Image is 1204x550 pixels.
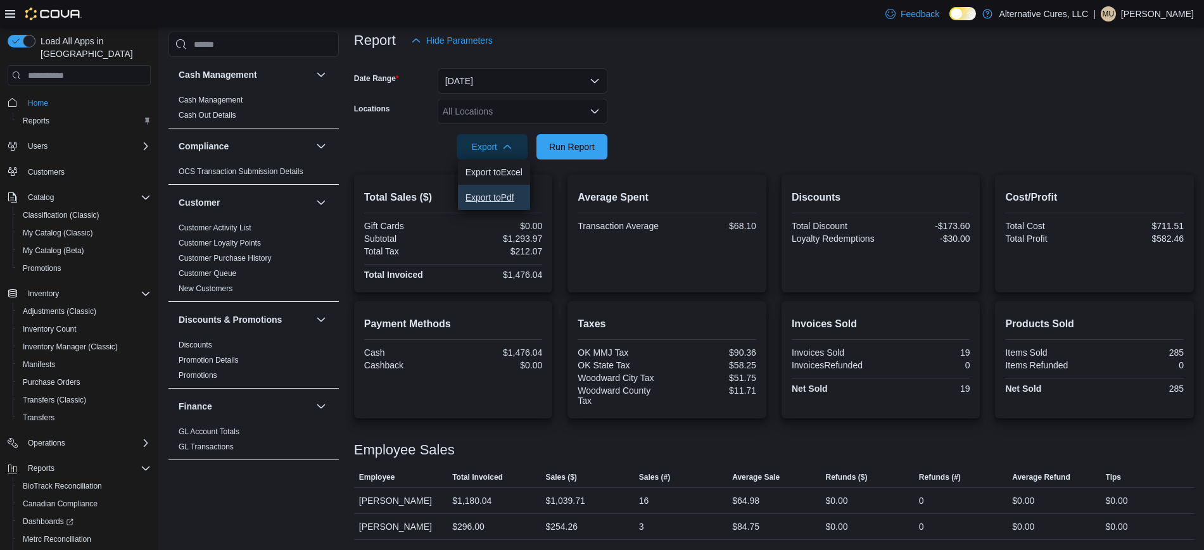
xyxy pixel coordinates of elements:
[179,196,311,209] button: Customer
[179,166,303,177] span: OCS Transaction Submission Details
[3,93,156,111] button: Home
[18,514,151,529] span: Dashboards
[179,442,234,452] span: GL Transactions
[28,463,54,473] span: Reports
[884,384,970,394] div: 19
[884,221,970,231] div: -$173.60
[669,360,756,370] div: $58.25
[1103,6,1115,22] span: MU
[456,246,543,256] div: $212.07
[314,312,329,327] button: Discounts & Promotions
[23,286,151,301] span: Inventory
[179,239,261,247] a: Customer Loyalty Points
[23,228,93,238] span: My Catalog (Classic)
[406,28,498,53] button: Hide Parameters
[1121,6,1194,22] p: [PERSON_NAME]
[179,196,220,209] h3: Customer
[18,322,151,337] span: Inventory Count
[179,284,232,294] span: New Customers
[179,371,217,380] a: Promotions
[466,167,523,177] span: Export to Excel
[1005,190,1184,205] h2: Cost/Profit
[13,356,156,373] button: Manifests
[18,304,101,319] a: Adjustments (Classic)
[18,410,151,425] span: Transfers
[23,246,84,256] span: My Catalog (Beta)
[13,373,156,391] button: Purchase Orders
[578,347,664,358] div: OK MMJ Tax
[28,98,48,108] span: Home
[438,68,607,94] button: [DATE]
[179,400,212,413] h3: Finance
[639,493,649,508] div: 16
[23,263,61,273] span: Promotions
[179,268,236,278] span: Customer Queue
[179,253,272,263] span: Customer Purchase History
[1097,384,1184,394] div: 285
[669,373,756,383] div: $51.75
[1101,6,1116,22] div: Morgan Underhill
[18,375,86,390] a: Purchase Orders
[578,190,756,205] h2: Average Spent
[23,190,151,205] span: Catalog
[458,159,530,185] button: Export toExcel
[1005,234,1092,244] div: Total Profit
[364,246,451,256] div: Total Tax
[456,221,543,231] div: $0.00
[792,347,878,358] div: Invoices Sold
[18,514,79,529] a: Dashboards
[314,139,329,154] button: Compliance
[23,499,98,509] span: Canadian Compliance
[28,438,65,448] span: Operations
[179,140,311,153] button: Compliance
[168,424,339,459] div: Finance
[13,495,156,513] button: Canadian Compliance
[452,472,503,482] span: Total Invoiced
[457,134,528,159] button: Export
[919,472,961,482] span: Refunds (#)
[23,461,151,476] span: Reports
[549,141,595,153] span: Run Report
[179,356,239,365] a: Promotion Details
[18,225,98,241] a: My Catalog (Classic)
[179,355,239,365] span: Promotion Details
[23,94,151,110] span: Home
[884,360,970,370] div: 0
[578,360,664,370] div: OK State Tax
[23,139,151,154] span: Users
[919,519,924,534] div: 0
[578,373,664,383] div: Woodward City Tax
[18,532,151,547] span: Metrc Reconciliation
[13,112,156,130] button: Reports
[18,392,151,408] span: Transfers (Classic)
[452,519,485,534] div: $296.00
[359,472,395,482] span: Employee
[1005,384,1041,394] strong: Net Sold
[179,427,239,436] a: GL Account Totals
[179,254,272,263] a: Customer Purchase History
[179,96,243,104] a: Cash Management
[18,304,151,319] span: Adjustments (Classic)
[13,224,156,242] button: My Catalog (Classic)
[28,141,48,151] span: Users
[1106,472,1121,482] span: Tips
[13,338,156,356] button: Inventory Manager (Classic)
[1097,360,1184,370] div: 0
[669,347,756,358] div: $90.36
[314,67,329,82] button: Cash Management
[23,96,53,111] a: Home
[23,286,64,301] button: Inventory
[168,92,339,128] div: Cash Management
[179,313,311,326] button: Discounts & Promotions
[536,134,607,159] button: Run Report
[792,190,970,205] h2: Discounts
[18,357,60,372] a: Manifests
[949,7,976,20] input: Dark Mode
[639,472,670,482] span: Sales (#)
[179,68,257,81] h3: Cash Management
[23,324,77,334] span: Inventory Count
[1012,472,1070,482] span: Average Refund
[364,347,451,358] div: Cash
[452,493,491,508] div: $1,180.04
[732,493,759,508] div: $64.98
